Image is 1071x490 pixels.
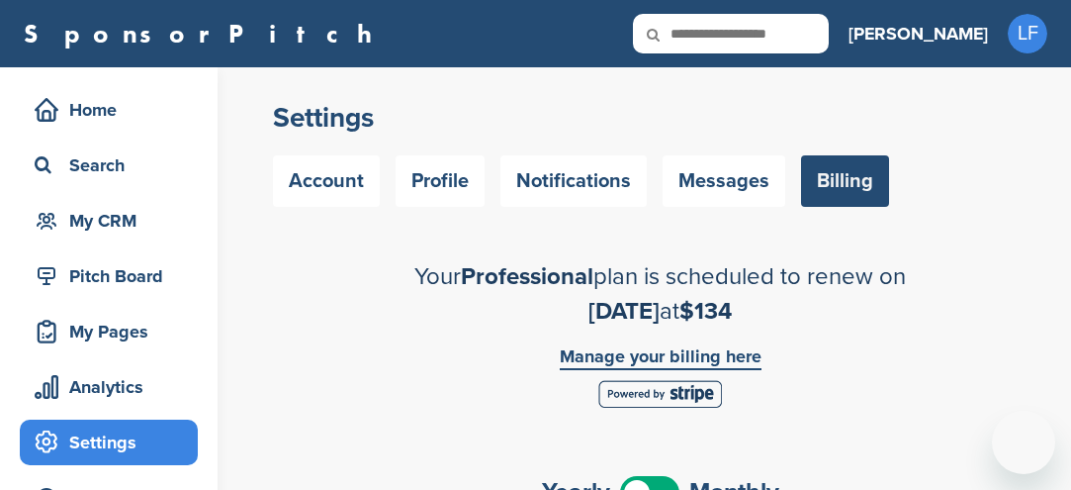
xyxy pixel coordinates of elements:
a: Account [273,155,380,207]
a: SponsorPitch [24,21,385,47]
h2: Your plan is scheduled to renew on at [314,259,1007,329]
a: My Pages [20,309,198,354]
span: LF [1008,14,1047,53]
a: Messages [663,155,785,207]
div: Analytics [30,369,198,405]
div: Pitch Board [30,258,198,294]
a: Pitch Board [20,253,198,299]
div: Search [30,147,198,183]
a: Settings [20,420,198,465]
span: Professional [461,262,593,291]
div: My CRM [30,203,198,239]
a: My CRM [20,198,198,244]
span: $134 [679,297,732,326]
h2: Settings [273,100,1047,136]
a: Home [20,87,198,133]
a: Search [20,143,198,188]
a: Profile [396,155,485,207]
iframe: Button to launch messaging window [992,411,1055,474]
div: Home [30,92,198,128]
div: Settings [30,425,198,460]
div: My Pages [30,314,198,349]
a: [PERSON_NAME] [848,12,988,55]
a: Analytics [20,364,198,410]
h3: [PERSON_NAME] [848,20,988,48]
a: Billing [801,155,889,207]
a: Manage your billing here [560,347,761,370]
img: Stripe [598,380,722,408]
span: [DATE] [588,297,660,326]
a: Notifications [500,155,647,207]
